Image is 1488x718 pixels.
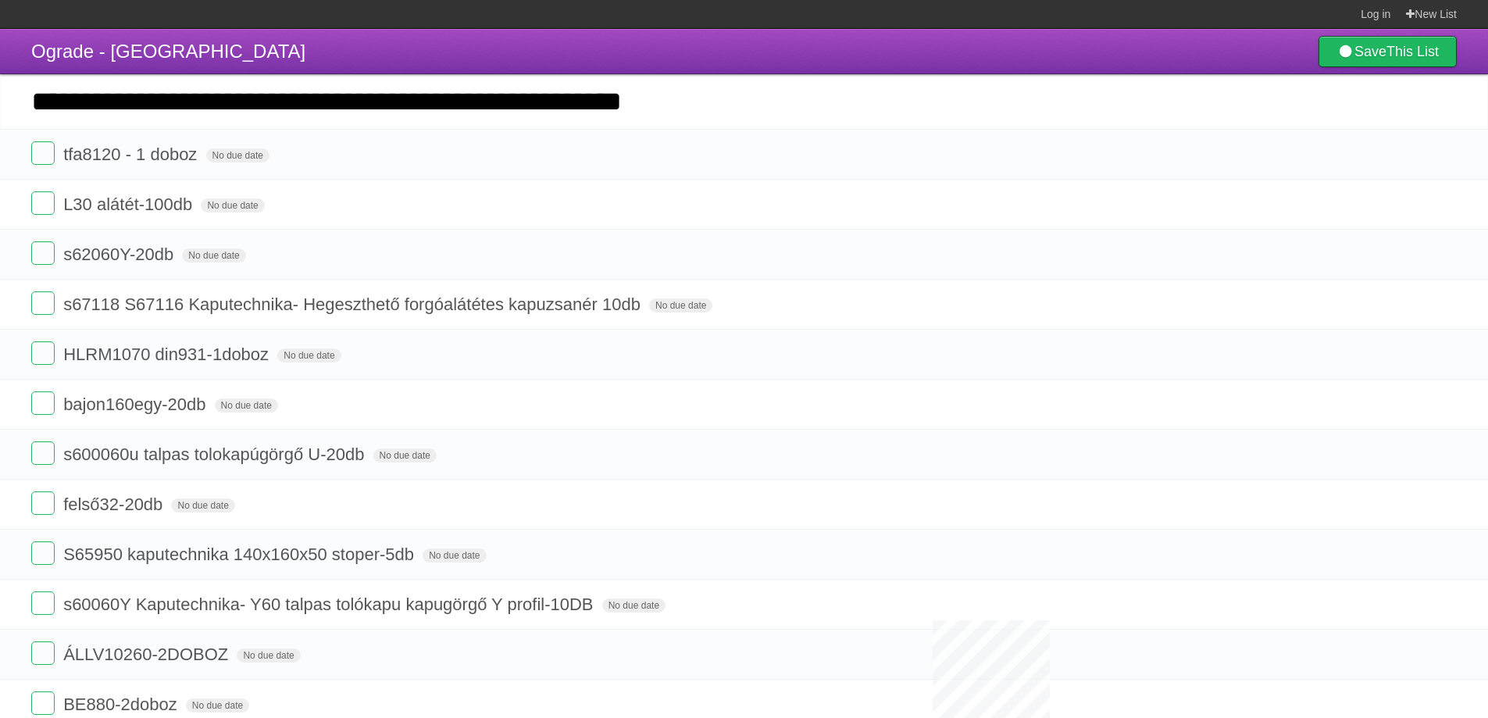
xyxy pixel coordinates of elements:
span: No due date [182,248,245,263]
span: No due date [237,648,300,663]
span: tfa8120 - 1 doboz [63,145,201,164]
span: HLRM1070 din931-1doboz [63,345,273,364]
span: ÁLLV10260-2DOBOZ [63,645,232,664]
label: Done [31,441,55,465]
label: Done [31,241,55,265]
label: Done [31,541,55,565]
span: bajon160egy-20db [63,395,209,414]
label: Done [31,291,55,315]
span: No due date [171,498,234,513]
span: No due date [277,348,341,363]
label: Done [31,591,55,615]
span: No due date [206,148,269,163]
label: Done [31,491,55,515]
span: No due date [423,548,486,563]
span: BE880-2doboz [63,695,181,714]
label: Done [31,191,55,215]
span: s60060Y Kaputechnika- Y60 talpas tolókapu kapugörgő Y profil-10DB [63,595,597,614]
label: Done [31,691,55,715]
span: No due date [373,448,437,463]
a: SaveThis List [1319,36,1457,67]
span: No due date [215,398,278,413]
span: s62060Y-20db [63,245,177,264]
span: S65950 kaputechnika 140x160x50 stoper-5db [63,545,418,564]
b: This List [1386,44,1439,59]
label: Done [31,141,55,165]
label: Done [31,391,55,415]
span: s600060u talpas tolokapúgörgő U-20db [63,445,368,464]
span: s67118 S67116 Kaputechnika- Hegeszthető forgóalátétes kapuzsanér 10db [63,295,644,314]
span: No due date [602,598,665,613]
span: Ograde - [GEOGRAPHIC_DATA] [31,41,305,62]
span: No due date [649,298,712,313]
span: L30 alátét-100db [63,195,196,214]
label: Done [31,641,55,665]
span: felső32-20db [63,495,166,514]
span: No due date [201,198,264,213]
label: Done [31,341,55,365]
span: No due date [186,698,249,713]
